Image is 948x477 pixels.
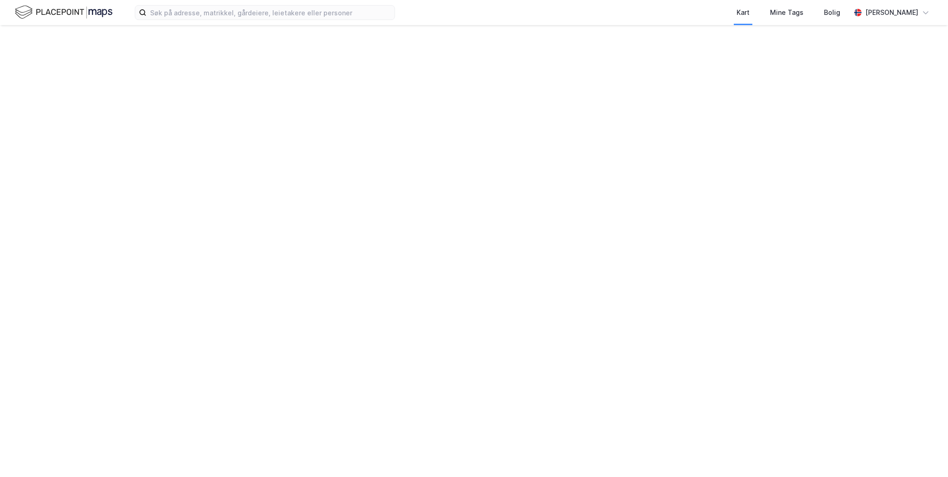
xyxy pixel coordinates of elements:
[15,4,112,20] img: logo.f888ab2527a4732fd821a326f86c7f29.svg
[737,7,750,18] div: Kart
[824,7,840,18] div: Bolig
[770,7,803,18] div: Mine Tags
[146,6,395,20] input: Søk på adresse, matrikkel, gårdeiere, leietakere eller personer
[865,7,918,18] div: [PERSON_NAME]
